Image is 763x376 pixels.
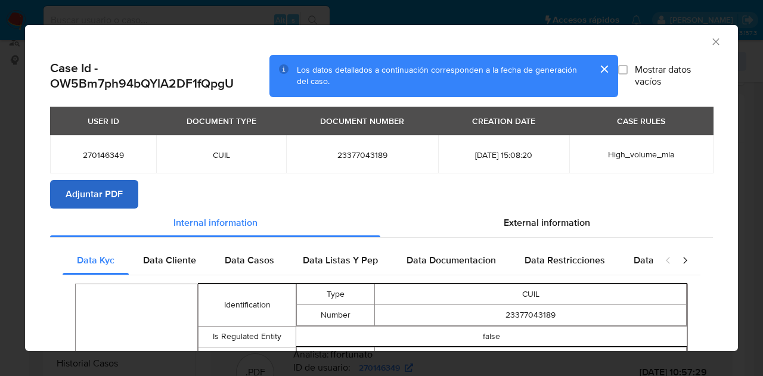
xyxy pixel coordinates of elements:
div: CREATION DATE [465,111,542,131]
span: Data Restricciones [525,253,605,267]
span: 270146349 [64,150,142,160]
button: cerrar [590,55,618,83]
div: closure-recommendation-modal [25,25,738,351]
div: DOCUMENT NUMBER [313,111,411,131]
td: Number [297,304,375,325]
input: Mostrar datos vacíos [618,65,628,74]
span: Internal information [173,216,258,229]
span: Adjuntar PDF [66,181,123,207]
span: Data Listas Y Pep [303,253,378,267]
h2: Case Id - OW5Bm7ph94bQYlA2DF1fQpgU [50,60,269,92]
span: 23377043189 [300,150,424,160]
div: USER ID [80,111,126,131]
span: Data Cliente [143,253,196,267]
td: Type [297,284,375,304]
span: [DATE] 15:08:20 [452,150,555,160]
span: Data Documentacion [407,253,496,267]
td: [PERSON_NAME] 1091 [GEOGRAPHIC_DATA] [GEOGRAPHIC_DATA] 5800 [375,347,687,368]
span: CUIL [170,150,272,160]
div: DOCUMENT TYPE [179,111,263,131]
div: Detailed info [50,209,713,237]
span: Mostrar datos vacíos [635,64,713,88]
span: High_volume_mla [608,148,674,160]
button: Cerrar ventana [710,36,721,46]
td: false [296,326,687,347]
td: CUIL [375,284,687,304]
div: Detailed internal info [63,246,653,275]
td: Is Regulated Entity [198,326,296,347]
button: Adjuntar PDF [50,180,138,209]
div: CASE RULES [610,111,672,131]
span: Data Casos [225,253,274,267]
span: Data Publicaciones [634,253,716,267]
td: 23377043189 [375,304,687,325]
span: External information [504,216,590,229]
td: Identification [198,284,296,326]
span: Data Kyc [77,253,114,267]
td: Full Address [297,347,375,368]
span: Los datos detallados a continuación corresponden a la fecha de generación del caso. [297,64,577,88]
